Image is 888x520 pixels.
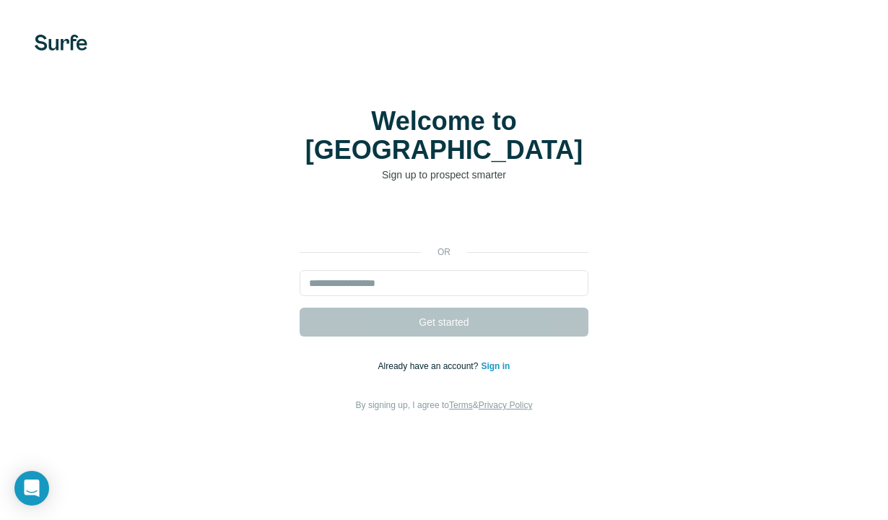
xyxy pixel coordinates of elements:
img: Surfe's logo [35,35,87,51]
span: By signing up, I agree to & [356,400,533,410]
a: Privacy Policy [479,400,533,410]
div: Open Intercom Messenger [14,471,49,506]
iframe: Sign in with Google Button [292,204,596,235]
span: Already have an account? [378,361,482,371]
p: or [421,246,467,259]
h1: Welcome to [GEOGRAPHIC_DATA] [300,107,588,165]
a: Terms [449,400,473,410]
a: Sign in [481,361,510,371]
p: Sign up to prospect smarter [300,168,588,182]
